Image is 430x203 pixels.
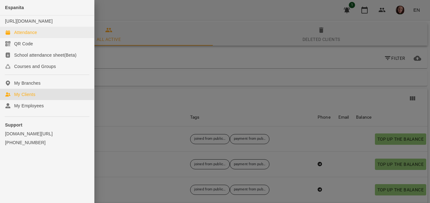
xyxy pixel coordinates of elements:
a: [PHONE_NUMBER] [5,139,89,146]
div: My Branches [14,80,41,86]
p: Support [5,122,89,128]
div: My Employees [14,103,44,109]
a: [DOMAIN_NAME][URL] [5,131,89,137]
div: My Clients [14,91,35,98]
div: Attendance [14,29,37,36]
span: Espanita [5,5,24,10]
div: QR Code [14,41,33,47]
div: Courses and Groups [14,63,56,70]
a: [URL][DOMAIN_NAME] [5,19,53,24]
div: School attendance sheet(Beta) [14,52,76,58]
